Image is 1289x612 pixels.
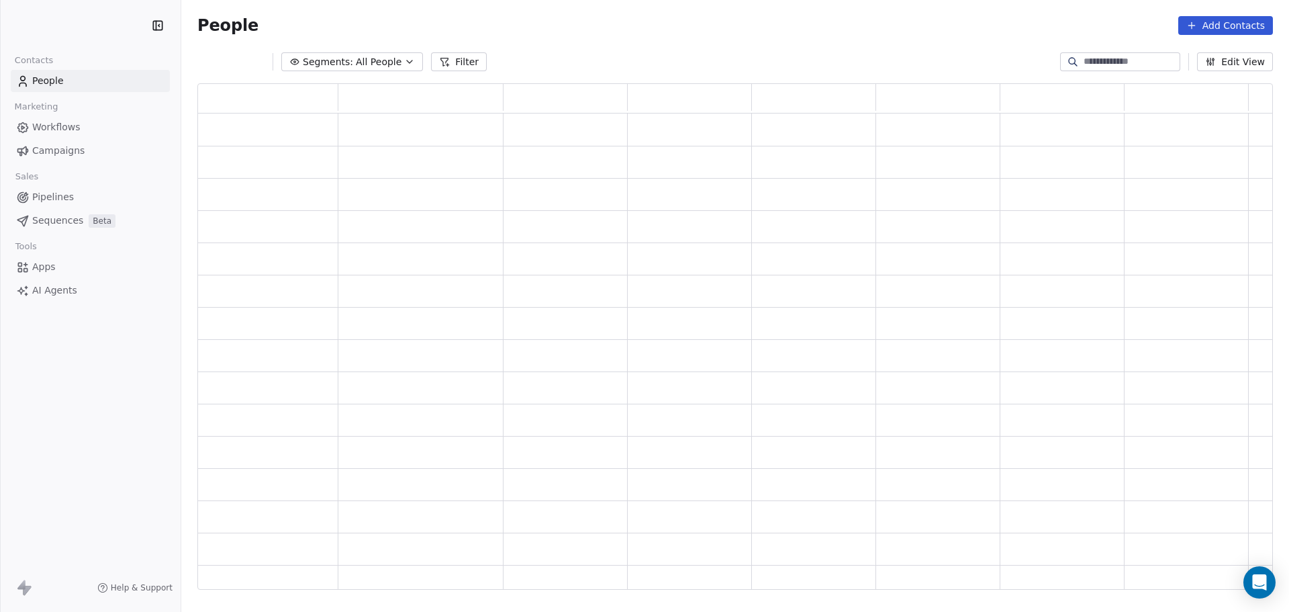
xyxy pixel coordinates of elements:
[9,167,44,187] span: Sales
[9,50,59,71] span: Contacts
[11,140,170,162] a: Campaigns
[11,116,170,138] a: Workflows
[97,582,173,593] a: Help & Support
[11,279,170,302] a: AI Agents
[431,52,487,71] button: Filter
[9,97,64,117] span: Marketing
[303,55,353,69] span: Segments:
[1243,566,1276,599] div: Open Intercom Messenger
[9,236,42,257] span: Tools
[32,120,81,134] span: Workflows
[197,15,258,36] span: People
[1197,52,1273,71] button: Edit View
[111,582,173,593] span: Help & Support
[32,214,83,228] span: Sequences
[356,55,401,69] span: All People
[11,256,170,278] a: Apps
[32,190,74,204] span: Pipelines
[32,260,56,274] span: Apps
[11,70,170,92] a: People
[32,144,85,158] span: Campaigns
[1178,16,1273,35] button: Add Contacts
[11,186,170,208] a: Pipelines
[11,210,170,232] a: SequencesBeta
[32,74,64,88] span: People
[32,283,77,298] span: AI Agents
[89,214,115,228] span: Beta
